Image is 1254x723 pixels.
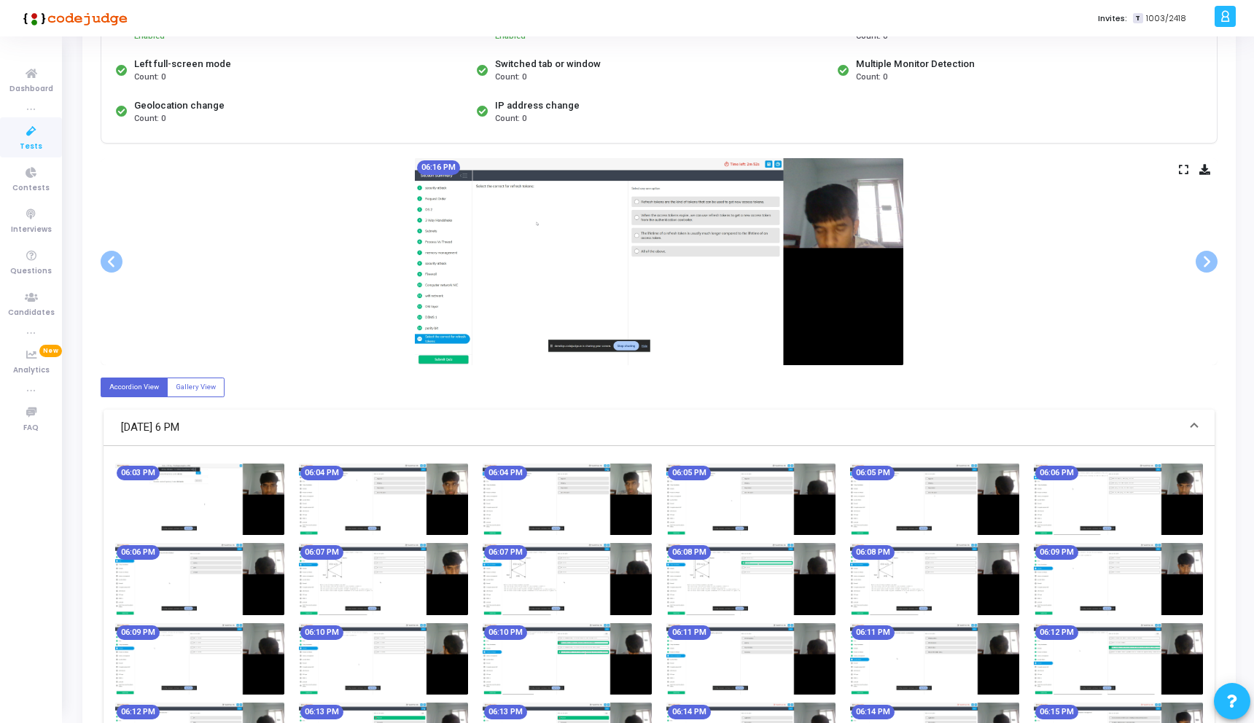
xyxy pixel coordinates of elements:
[484,625,527,640] mat-chip: 06:10 PM
[117,705,160,719] mat-chip: 06:12 PM
[300,625,343,640] mat-chip: 06:10 PM
[115,543,284,614] img: screenshot-1755002194569.jpeg
[117,545,160,560] mat-chip: 06:06 PM
[1098,12,1127,25] label: Invites:
[115,464,284,535] img: screenshot-1755002014561.jpeg
[484,466,527,480] mat-chip: 06:04 PM
[8,307,55,319] span: Candidates
[668,466,711,480] mat-chip: 06:05 PM
[104,410,1215,446] mat-expansion-panel-header: [DATE] 6 PM
[1133,13,1142,24] span: T
[495,113,526,125] span: Count: 0
[20,141,42,153] span: Tests
[134,57,231,71] div: Left full-screen mode
[852,545,895,560] mat-chip: 06:08 PM
[39,345,62,357] span: New
[668,705,711,719] mat-chip: 06:14 PM
[415,158,903,365] img: screenshot-1755002764563.jpeg
[9,83,53,95] span: Dashboard
[299,623,468,695] img: screenshot-1755002404546.jpeg
[300,545,343,560] mat-chip: 06:07 PM
[856,57,975,71] div: Multiple Monitor Detection
[18,4,128,33] img: logo
[300,466,343,480] mat-chip: 06:04 PM
[1035,545,1078,560] mat-chip: 06:09 PM
[299,543,468,614] img: screenshot-1755002224591.jpeg
[167,378,225,397] label: Gallery View
[495,57,601,71] div: Switched tab or window
[852,625,895,640] mat-chip: 06:11 PM
[1034,464,1203,535] img: screenshot-1755002164566.jpeg
[668,545,711,560] mat-chip: 06:08 PM
[856,31,887,43] span: Count: 0
[495,31,526,41] span: Enabled
[850,464,1019,535] img: screenshot-1755002134573.jpeg
[1034,543,1203,614] img: screenshot-1755002344574.jpeg
[23,422,39,434] span: FAQ
[856,71,887,84] span: Count: 0
[134,98,225,113] div: Geolocation change
[134,71,165,84] span: Count: 0
[1035,466,1078,480] mat-chip: 06:06 PM
[850,623,1019,695] img: screenshot-1755002494582.jpeg
[121,419,1180,436] mat-panel-title: [DATE] 6 PM
[134,113,165,125] span: Count: 0
[852,466,895,480] mat-chip: 06:05 PM
[666,543,836,614] img: screenshot-1755002284567.jpeg
[1034,623,1203,695] img: screenshot-1755002524588.jpeg
[101,378,168,397] label: Accordion View
[484,545,527,560] mat-chip: 06:07 PM
[134,31,165,41] span: Enabled
[115,623,284,695] img: screenshot-1755002374588.jpeg
[1035,705,1078,719] mat-chip: 06:15 PM
[852,705,895,719] mat-chip: 06:14 PM
[1146,12,1186,25] span: 1003/2418
[666,623,836,695] img: screenshot-1755002464577.jpeg
[117,625,160,640] mat-chip: 06:09 PM
[668,625,711,640] mat-chip: 06:11 PM
[483,543,652,614] img: screenshot-1755002254568.jpeg
[300,705,343,719] mat-chip: 06:13 PM
[299,464,468,535] img: screenshot-1755002044584.jpeg
[666,464,836,535] img: screenshot-1755002104567.jpeg
[850,543,1019,614] img: screenshot-1755002314575.jpeg
[495,71,526,84] span: Count: 0
[10,265,52,278] span: Questions
[417,160,460,175] mat-chip: 06:16 PM
[11,224,52,236] span: Interviews
[483,464,652,535] img: screenshot-1755002074567.jpeg
[484,705,527,719] mat-chip: 06:13 PM
[12,182,50,195] span: Contests
[495,98,580,113] div: IP address change
[13,364,50,377] span: Analytics
[117,466,160,480] mat-chip: 06:03 PM
[483,623,652,695] img: screenshot-1755002434596.jpeg
[1035,625,1078,640] mat-chip: 06:12 PM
